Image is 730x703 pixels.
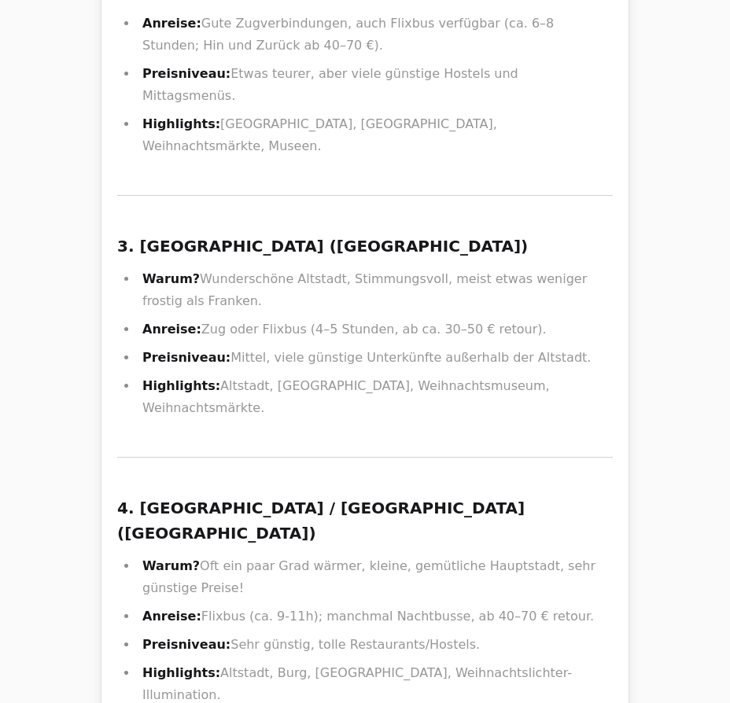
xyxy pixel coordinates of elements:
li: Gute Zugverbindungen, auch Flixbus verfügbar (ca. 6–8 Stunden; Hin und Zurück ab 40–70 €). [138,13,613,57]
li: Flixbus (ca. 9-11h); manchmal Nachtbusse, ab 40–70 € retour. [138,605,613,628]
strong: Highlights: [142,378,220,393]
strong: Anreise: [142,322,201,337]
strong: 4. [GEOGRAPHIC_DATA] / [GEOGRAPHIC_DATA] ([GEOGRAPHIC_DATA]) [117,499,525,543]
strong: Anreise: [142,609,201,624]
strong: Anreise: [142,16,201,31]
li: Oft ein paar Grad wärmer, kleine, gemütliche Hauptstadt, sehr günstige Preise! [138,555,613,599]
li: Sehr günstig, tolle Restaurants/Hostels. [138,634,613,656]
li: Mittel, viele günstige Unterkünfte außerhalb der Altstadt. [138,347,613,369]
li: Wunderschöne Altstadt, Stimmungsvoll, meist etwas weniger frostig als Franken. [138,268,613,312]
strong: Highlights: [142,116,220,131]
strong: Warum? [142,558,200,573]
li: Etwas teurer, aber viele günstige Hostels und Mittagsmenüs. [138,63,613,107]
li: [GEOGRAPHIC_DATA], [GEOGRAPHIC_DATA], Weihnachtsmärkte, Museen. [138,113,613,157]
li: Altstadt, [GEOGRAPHIC_DATA], Weihnachtsmuseum, Weihnachtsmärkte. [138,375,613,419]
li: Zug oder Flixbus (4–5 Stunden, ab ca. 30–50 € retour). [138,318,613,340]
strong: Preisniveau: [142,66,230,81]
strong: Warum? [142,271,200,286]
strong: 3. [GEOGRAPHIC_DATA] ([GEOGRAPHIC_DATA]) [117,237,528,256]
strong: Preisniveau: [142,637,230,652]
strong: Preisniveau: [142,350,230,365]
strong: Highlights: [142,665,220,680]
